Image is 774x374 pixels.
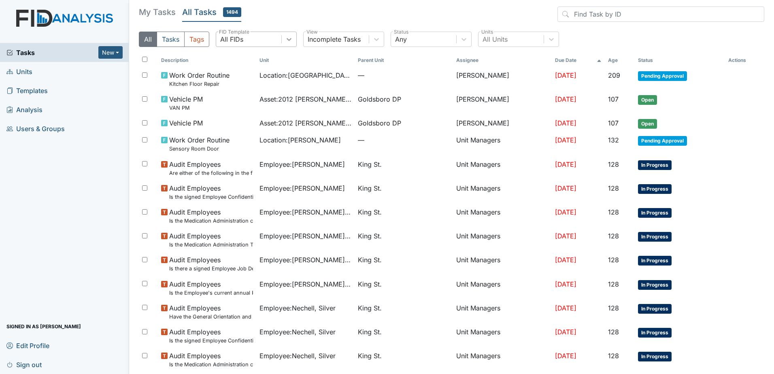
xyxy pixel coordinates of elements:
[555,136,576,144] span: [DATE]
[142,57,147,62] input: Toggle All Rows Selected
[638,160,672,170] span: In Progress
[139,32,157,47] button: All
[605,53,635,67] th: Toggle SortBy
[608,256,619,264] span: 128
[157,32,185,47] button: Tasks
[638,184,672,194] span: In Progress
[638,304,672,314] span: In Progress
[453,324,551,348] td: Unit Managers
[453,156,551,180] td: Unit Managers
[608,280,619,288] span: 128
[358,231,382,241] span: King St.
[169,361,253,368] small: Is the Medication Administration certificate found in the file?
[6,358,42,371] span: Sign out
[638,71,687,81] span: Pending Approval
[259,351,336,361] span: Employee : Nechell, Silver
[608,71,620,79] span: 209
[169,313,253,321] small: Have the General Orientation and ICF Orientation forms been completed?
[169,94,203,112] span: Vehicle PM VAN PM
[608,208,619,216] span: 128
[169,279,253,297] span: Audit Employees Is the Employee's current annual Performance Evaluation on file?
[638,95,657,105] span: Open
[358,135,450,145] span: —
[169,217,253,225] small: Is the Medication Administration certificate found in the file?
[169,265,253,272] small: Is there a signed Employee Job Description in the file for the employee's current position?
[169,145,230,153] small: Sensory Room Door
[555,280,576,288] span: [DATE]
[220,34,243,44] div: All FIDs
[555,95,576,103] span: [DATE]
[358,351,382,361] span: King St.
[555,184,576,192] span: [DATE]
[259,70,351,80] span: Location : [GEOGRAPHIC_DATA]
[358,94,401,104] span: Goldsboro DP
[259,231,351,241] span: Employee : [PERSON_NAME], Uniququa
[555,119,576,127] span: [DATE]
[6,103,43,116] span: Analysis
[6,65,32,78] span: Units
[259,118,351,128] span: Asset : 2012 [PERSON_NAME] 07541
[256,53,355,67] th: Toggle SortBy
[169,207,253,225] span: Audit Employees Is the Medication Administration certificate found in the file?
[453,300,551,324] td: Unit Managers
[453,276,551,300] td: Unit Managers
[169,327,253,344] span: Audit Employees Is the signed Employee Confidentiality Agreement in the file (HIPPA)?
[358,207,382,217] span: King St.
[358,118,401,128] span: Goldsboro DP
[184,32,209,47] button: Tags
[638,328,672,338] span: In Progress
[6,48,98,57] span: Tasks
[555,256,576,264] span: [DATE]
[259,183,345,193] span: Employee : [PERSON_NAME]
[358,327,382,337] span: King St.
[555,304,576,312] span: [DATE]
[6,339,49,352] span: Edit Profile
[358,70,450,80] span: —
[259,255,351,265] span: Employee : [PERSON_NAME], Uniququa
[638,352,672,361] span: In Progress
[635,53,725,67] th: Toggle SortBy
[169,169,253,177] small: Are either of the following in the file? "Consumer Report Release Forms" and the "MVR Disclosure ...
[308,34,361,44] div: Incomplete Tasks
[608,184,619,192] span: 128
[98,46,123,59] button: New
[608,136,619,144] span: 132
[608,119,619,127] span: 107
[169,159,253,177] span: Audit Employees Are either of the following in the file? "Consumer Report Release Forms" and the ...
[557,6,764,22] input: Find Task by ID
[259,159,345,169] span: Employee : [PERSON_NAME]
[259,135,341,145] span: Location : [PERSON_NAME]
[608,160,619,168] span: 128
[182,6,241,18] h5: All Tasks
[169,289,253,297] small: Is the Employee's current annual Performance Evaluation on file?
[358,279,382,289] span: King St.
[169,241,253,249] small: Is the Medication Administration Test and 2 observation checklist (hire after 10/07) found in the...
[555,232,576,240] span: [DATE]
[169,135,230,153] span: Work Order Routine Sensory Room Door
[608,304,619,312] span: 128
[483,34,508,44] div: All Units
[395,34,407,44] div: Any
[552,53,605,67] th: Toggle SortBy
[259,279,351,289] span: Employee : [PERSON_NAME], Uniququa
[453,180,551,204] td: Unit Managers
[158,53,256,67] th: Toggle SortBy
[638,136,687,146] span: Pending Approval
[6,122,65,135] span: Users & Groups
[608,95,619,103] span: 107
[453,132,551,156] td: Unit Managers
[358,303,382,313] span: King St.
[259,303,336,313] span: Employee : Nechell, Silver
[555,160,576,168] span: [DATE]
[555,208,576,216] span: [DATE]
[608,232,619,240] span: 128
[139,6,176,18] h5: My Tasks
[6,320,81,333] span: Signed in as [PERSON_NAME]
[355,53,453,67] th: Toggle SortBy
[638,232,672,242] span: In Progress
[259,207,351,217] span: Employee : [PERSON_NAME], Uniququa
[169,303,253,321] span: Audit Employees Have the General Orientation and ICF Orientation forms been completed?
[555,352,576,360] span: [DATE]
[259,327,336,337] span: Employee : Nechell, Silver
[169,193,253,201] small: Is the signed Employee Confidentiality Agreement in the file (HIPPA)?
